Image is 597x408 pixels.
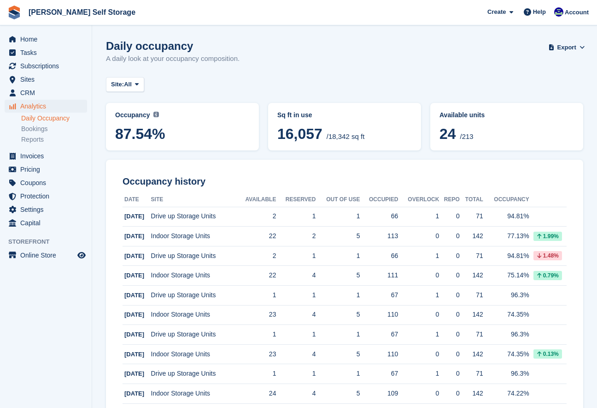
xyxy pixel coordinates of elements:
[236,192,276,207] th: Available
[151,266,236,286] td: Indoor Storage Units
[439,290,460,300] div: 0
[151,305,236,325] td: Indoor Storage Units
[236,207,276,227] td: 2
[533,7,546,17] span: Help
[398,192,439,207] th: Overlock
[106,77,144,92] button: Site: All
[277,126,322,142] span: 16,057
[460,384,483,404] td: 142
[398,389,439,398] div: 0
[360,192,398,207] th: Occupied
[439,270,460,280] div: 0
[151,246,236,266] td: Drive up Storage Units
[276,325,316,345] td: 1
[316,246,360,266] td: 1
[360,290,398,300] div: 67
[5,249,87,262] a: menu
[5,100,87,113] a: menu
[316,207,360,227] td: 1
[5,190,87,203] a: menu
[276,246,316,266] td: 1
[236,266,276,286] td: 22
[115,111,150,119] span: Occupancy
[153,112,159,117] img: icon-info-grey-7440780725fd019a000dd9b08b2336e03edf1995a4989e88bcd33f0948082b44.svg
[236,305,276,325] td: 23
[20,190,76,203] span: Protection
[460,227,483,246] td: 142
[151,192,236,207] th: Site
[439,389,460,398] div: 0
[276,192,316,207] th: Reserved
[316,192,360,207] th: Out of Use
[550,40,583,55] button: Export
[487,7,506,17] span: Create
[316,286,360,306] td: 1
[533,251,562,260] div: 1.48%
[236,325,276,345] td: 1
[557,43,576,52] span: Export
[276,364,316,384] td: 1
[327,132,365,140] span: /18,342 sq ft
[124,252,144,259] span: [DATE]
[7,6,21,19] img: stora-icon-8386f47178a22dfd0bd8f6a31ec36ba5ce8667c1dd55bd0f319d3a0aa187defe.svg
[115,110,250,120] abbr: Current percentage of sq ft occupied
[5,163,87,176] a: menu
[483,246,529,266] td: 94.81%
[111,80,124,89] span: Site:
[20,176,76,189] span: Coupons
[5,33,87,46] a: menu
[483,344,529,364] td: 74.35%
[123,192,151,207] th: Date
[483,227,529,246] td: 77.13%
[316,364,360,384] td: 1
[398,251,439,261] div: 1
[20,163,76,176] span: Pricing
[236,344,276,364] td: 23
[360,369,398,378] div: 67
[20,33,76,46] span: Home
[20,249,76,262] span: Online Store
[276,266,316,286] td: 4
[106,54,240,64] p: A daily look at your occupancy composition.
[151,325,236,345] td: Drive up Storage Units
[398,211,439,221] div: 1
[277,111,312,119] span: Sq ft in use
[316,344,360,364] td: 5
[151,227,236,246] td: Indoor Storage Units
[565,8,589,17] span: Account
[360,211,398,221] div: 66
[360,270,398,280] div: 111
[460,305,483,325] td: 142
[20,100,76,113] span: Analytics
[360,349,398,359] div: 110
[276,344,316,364] td: 4
[5,73,87,86] a: menu
[277,110,412,120] abbr: Current breakdown of sq ft occupied
[151,344,236,364] td: Indoor Storage Units
[106,40,240,52] h1: Daily occupancy
[460,246,483,266] td: 71
[236,246,276,266] td: 2
[439,369,460,378] div: 0
[398,290,439,300] div: 1
[5,150,87,162] a: menu
[236,364,276,384] td: 1
[124,390,144,397] span: [DATE]
[236,384,276,404] td: 24
[276,286,316,306] td: 1
[316,266,360,286] td: 5
[460,132,473,140] span: /213
[554,7,563,17] img: Justin Farthing
[124,331,144,338] span: [DATE]
[460,286,483,306] td: 71
[483,305,529,325] td: 74.35%
[5,60,87,72] a: menu
[21,114,87,123] a: Daily Occupancy
[460,192,483,207] th: Total
[151,384,236,404] td: Indoor Storage Units
[151,286,236,306] td: Drive up Storage Units
[483,192,529,207] th: Occupancy
[20,150,76,162] span: Invoices
[5,216,87,229] a: menu
[483,364,529,384] td: 96.3%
